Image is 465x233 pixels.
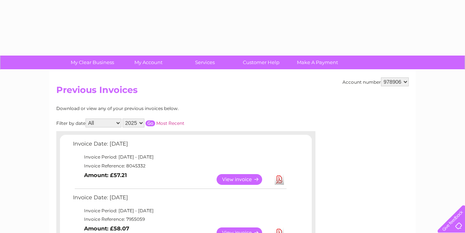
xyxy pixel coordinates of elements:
h2: Previous Invoices [56,85,409,99]
td: Invoice Period: [DATE] - [DATE] [71,206,288,215]
a: Customer Help [231,56,292,69]
div: Download or view any of your previous invoices below. [56,106,251,111]
a: Make A Payment [287,56,348,69]
b: Amount: £58.07 [84,225,129,232]
a: My Clear Business [62,56,123,69]
td: Invoice Date: [DATE] [71,193,288,206]
div: Account number [342,77,409,86]
td: Invoice Reference: 8045332 [71,162,288,170]
b: Amount: £57.21 [84,172,127,179]
a: My Account [118,56,179,69]
a: Most Recent [156,120,184,126]
td: Invoice Period: [DATE] - [DATE] [71,153,288,162]
a: View [217,174,271,185]
td: Invoice Reference: 7955059 [71,215,288,224]
a: Download [275,174,284,185]
div: Filter by date [56,119,251,127]
a: Services [174,56,235,69]
td: Invoice Date: [DATE] [71,139,288,153]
